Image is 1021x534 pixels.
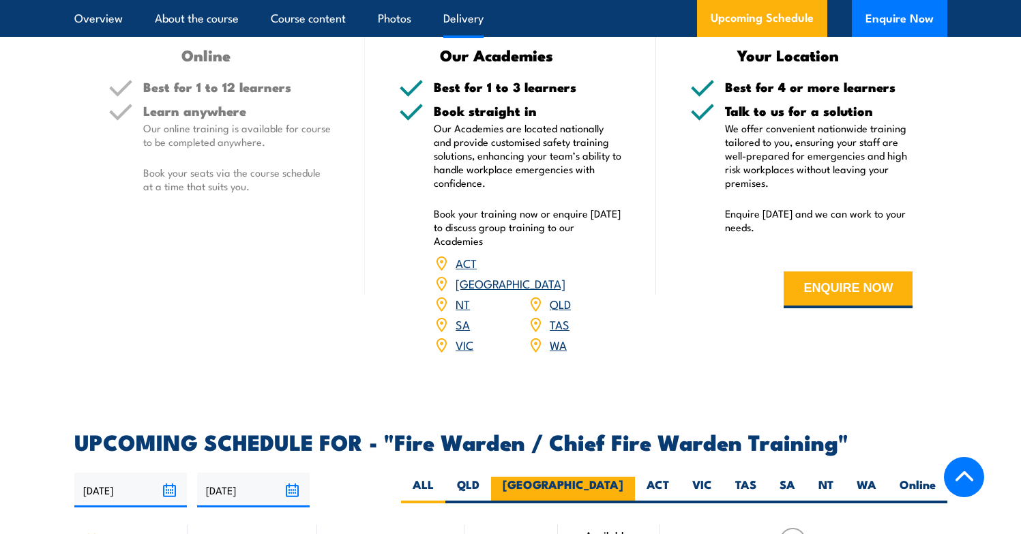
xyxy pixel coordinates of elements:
label: Online [888,477,947,503]
label: [GEOGRAPHIC_DATA] [491,477,635,503]
label: SA [768,477,807,503]
label: QLD [445,477,491,503]
h3: Our Academies [399,47,595,63]
h5: Best for 1 to 3 learners [434,80,622,93]
a: VIC [456,336,473,353]
p: Enquire [DATE] and we can work to your needs. [725,207,913,234]
p: Our online training is available for course to be completed anywhere. [143,121,331,149]
h5: Talk to us for a solution [725,104,913,117]
a: WA [550,336,567,353]
h2: UPCOMING SCHEDULE FOR - "Fire Warden / Chief Fire Warden Training" [74,432,947,451]
label: NT [807,477,845,503]
h3: Your Location [690,47,886,63]
label: VIC [681,477,724,503]
h3: Online [108,47,304,63]
p: Our Academies are located nationally and provide customised safety training solutions, enhancing ... [434,121,622,190]
h5: Learn anywhere [143,104,331,117]
a: [GEOGRAPHIC_DATA] [456,275,565,291]
h5: Book straight in [434,104,622,117]
h5: Best for 1 to 12 learners [143,80,331,93]
a: SA [456,316,470,332]
a: NT [456,295,470,312]
a: TAS [550,316,569,332]
label: WA [845,477,888,503]
label: ALL [401,477,445,503]
button: ENQUIRE NOW [784,271,913,308]
a: ACT [456,254,477,271]
p: Book your training now or enquire [DATE] to discuss group training to our Academies [434,207,622,248]
p: Book your seats via the course schedule at a time that suits you. [143,166,331,193]
label: ACT [635,477,681,503]
h5: Best for 4 or more learners [725,80,913,93]
label: TAS [724,477,768,503]
input: To date [197,473,310,507]
input: From date [74,473,187,507]
a: QLD [550,295,571,312]
p: We offer convenient nationwide training tailored to you, ensuring your staff are well-prepared fo... [725,121,913,190]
